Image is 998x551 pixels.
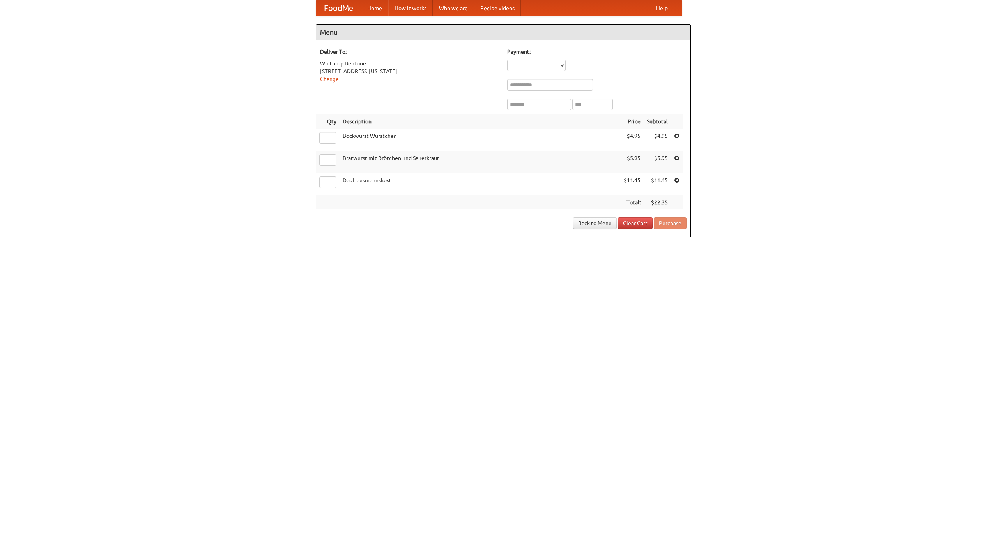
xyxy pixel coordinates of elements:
[316,25,690,40] h4: Menu
[621,195,644,210] th: Total:
[621,151,644,173] td: $5.95
[573,217,617,229] a: Back to Menu
[644,195,671,210] th: $22.35
[340,151,621,173] td: Bratwurst mit Brötchen und Sauerkraut
[644,114,671,129] th: Subtotal
[644,173,671,195] td: $11.45
[650,0,674,16] a: Help
[433,0,474,16] a: Who we are
[618,217,653,229] a: Clear Cart
[320,76,339,82] a: Change
[621,173,644,195] td: $11.45
[474,0,521,16] a: Recipe videos
[320,67,499,75] div: [STREET_ADDRESS][US_STATE]
[340,173,621,195] td: Das Hausmannskost
[316,114,340,129] th: Qty
[507,48,687,56] h5: Payment:
[340,114,621,129] th: Description
[340,129,621,151] td: Bockwurst Würstchen
[361,0,388,16] a: Home
[621,129,644,151] td: $4.95
[388,0,433,16] a: How it works
[644,129,671,151] td: $4.95
[320,60,499,67] div: Winthrop Bentone
[320,48,499,56] h5: Deliver To:
[316,0,361,16] a: FoodMe
[654,217,687,229] button: Purchase
[621,114,644,129] th: Price
[644,151,671,173] td: $5.95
